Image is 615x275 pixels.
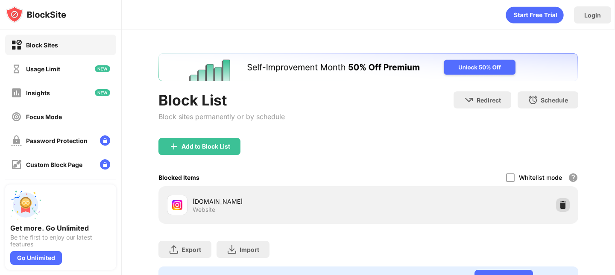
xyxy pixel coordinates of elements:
[11,111,22,122] img: focus-off.svg
[541,97,568,104] div: Schedule
[193,206,215,214] div: Website
[26,41,58,49] div: Block Sites
[584,12,601,19] div: Login
[26,161,82,168] div: Custom Block Page
[172,200,182,210] img: favicons
[26,113,62,120] div: Focus Mode
[10,224,111,232] div: Get more. Go Unlimited
[10,234,111,248] div: Be the first to enjoy our latest features
[519,174,562,181] div: Whitelist mode
[506,6,564,23] div: animation
[477,97,501,104] div: Redirect
[95,89,110,96] img: new-icon.svg
[10,190,41,220] img: push-unlimited.svg
[158,112,285,121] div: Block sites permanently or by schedule
[11,88,22,98] img: insights-off.svg
[11,135,22,146] img: password-protection-off.svg
[26,89,50,97] div: Insights
[26,137,88,144] div: Password Protection
[6,6,66,23] img: logo-blocksite.svg
[158,91,285,109] div: Block List
[100,159,110,170] img: lock-menu.svg
[10,251,62,265] div: Go Unlimited
[158,174,199,181] div: Blocked Items
[26,65,60,73] div: Usage Limit
[158,53,578,81] iframe: Banner
[182,143,230,150] div: Add to Block List
[11,64,22,74] img: time-usage-off.svg
[193,197,368,206] div: [DOMAIN_NAME]
[182,246,201,253] div: Export
[11,40,22,50] img: block-on.svg
[95,65,110,72] img: new-icon.svg
[11,159,22,170] img: customize-block-page-off.svg
[240,246,259,253] div: Import
[100,135,110,146] img: lock-menu.svg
